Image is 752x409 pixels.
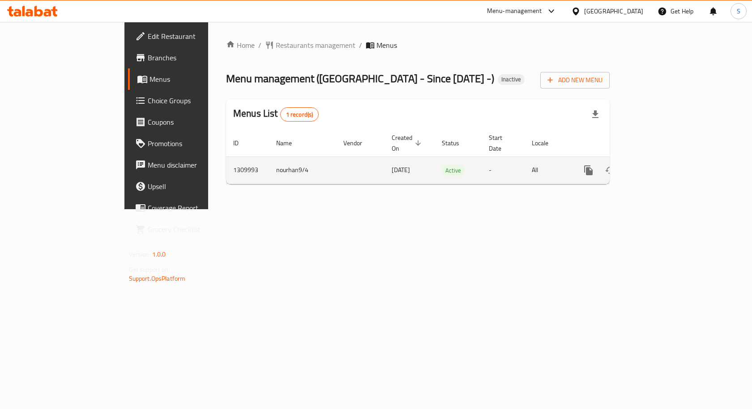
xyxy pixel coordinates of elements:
span: Coverage Report [148,202,243,213]
a: Coupons [128,111,250,133]
span: 1.0.0 [152,249,166,260]
span: Menus [376,40,397,51]
span: 1 record(s) [281,110,319,119]
span: Get support on: [129,264,170,275]
li: / [258,40,261,51]
div: Active [442,165,465,176]
span: S [737,6,740,16]
a: Branches [128,47,250,68]
span: Menu management ( [GEOGRAPHIC_DATA] - Since [DATE] - ) [226,68,494,89]
span: Locale [532,138,560,148]
span: Upsell [148,181,243,192]
span: Menus [150,74,243,84]
span: Branches [148,52,243,63]
td: All [525,156,571,184]
span: Add New Menu [547,75,602,86]
a: Coverage Report [128,197,250,219]
span: Status [442,138,471,148]
span: Grocery Checklist [148,224,243,235]
li: / [359,40,362,51]
h2: Menus List [233,107,319,122]
a: Restaurants management [265,40,355,51]
span: Edit Restaurant [148,31,243,42]
table: enhanced table [226,130,671,184]
span: Version: [129,249,151,260]
div: [GEOGRAPHIC_DATA] [584,6,643,16]
div: Inactive [498,74,525,85]
a: Support.OpsPlatform [129,273,186,284]
button: Add New Menu [540,72,610,89]
span: Vendor [343,138,374,148]
a: Menu disclaimer [128,154,250,176]
span: Inactive [498,76,525,83]
span: Active [442,165,465,176]
a: Grocery Checklist [128,219,250,240]
span: Start Date [489,132,514,154]
span: ID [233,138,250,148]
span: Coupons [148,117,243,127]
a: Menus [128,68,250,90]
div: Export file [585,104,606,125]
nav: breadcrumb [226,40,610,51]
div: Menu-management [487,6,542,17]
td: nourhan9/4 [269,156,336,184]
a: Choice Groups [128,90,250,111]
span: Promotions [148,138,243,149]
a: Upsell [128,176,250,197]
span: [DATE] [392,164,410,176]
td: - [482,156,525,184]
span: Choice Groups [148,95,243,106]
span: Menu disclaimer [148,160,243,170]
div: Total records count [280,107,319,122]
button: more [578,160,599,181]
a: Promotions [128,133,250,154]
span: Restaurants management [276,40,355,51]
span: Created On [392,132,424,154]
th: Actions [571,130,671,157]
a: Edit Restaurant [128,25,250,47]
button: Change Status [599,160,621,181]
span: Name [276,138,303,148]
